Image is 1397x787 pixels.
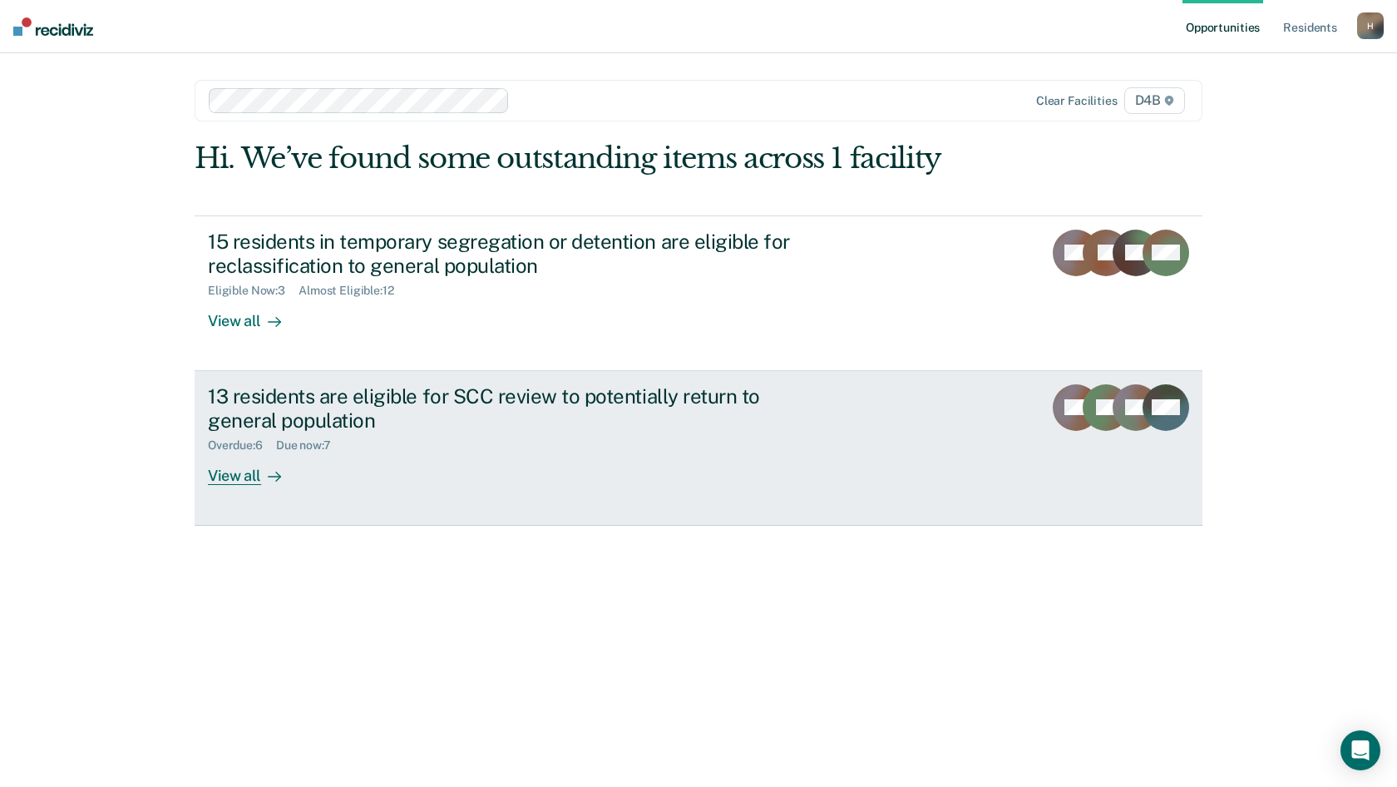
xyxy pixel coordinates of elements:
[13,17,93,36] img: Recidiviz
[1124,87,1185,114] span: D4B
[299,284,407,298] div: Almost Eligible : 12
[208,453,301,485] div: View all
[1036,94,1118,108] div: Clear facilities
[208,384,792,433] div: 13 residents are eligible for SCC review to potentially return to general population
[276,438,344,453] div: Due now : 7
[208,230,792,278] div: 15 residents in temporary segregation or detention are eligible for reclassification to general p...
[1357,12,1384,39] button: H
[1340,730,1380,770] div: Open Intercom Messenger
[195,141,1001,176] div: Hi. We’ve found some outstanding items across 1 facility
[195,371,1202,526] a: 13 residents are eligible for SCC review to potentially return to general populationOverdue:6Due ...
[208,438,276,453] div: Overdue : 6
[195,215,1202,371] a: 15 residents in temporary segregation or detention are eligible for reclassification to general p...
[208,298,301,330] div: View all
[208,284,299,298] div: Eligible Now : 3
